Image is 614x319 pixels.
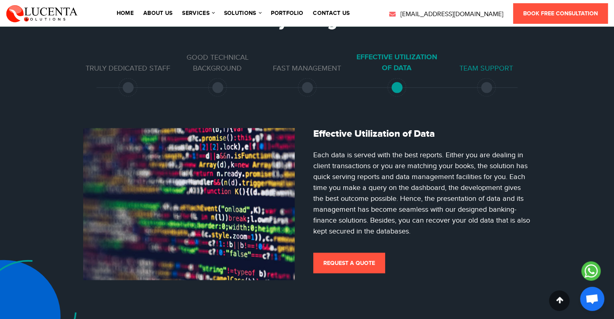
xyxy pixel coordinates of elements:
[313,128,531,140] h3: Effective Utilization of Data
[86,64,170,73] span: Truly Dedicated Staff
[323,260,375,267] span: request a quote
[523,10,598,17] span: Book Free Consultation
[271,10,304,16] a: portfolio
[313,10,350,16] a: contact us
[356,53,437,73] span: Effective Utilization of Data
[313,150,531,237] div: Each data is served with the best reports. Either you are dealing in client transactions or you a...
[187,53,249,73] span: Good Technical Background
[224,10,261,16] a: solutions
[513,3,608,24] a: Book Free Consultation
[273,64,341,73] span: Fast Management
[6,4,78,23] img: Lucenta Solutions
[117,10,134,16] a: Home
[83,128,295,280] img: finance
[388,10,503,19] a: [EMAIL_ADDRESS][DOMAIN_NAME]
[313,253,385,273] a: request a quote
[580,287,604,311] a: Open chat
[459,64,513,73] span: Team Support
[182,10,214,16] a: services
[143,10,172,16] a: About Us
